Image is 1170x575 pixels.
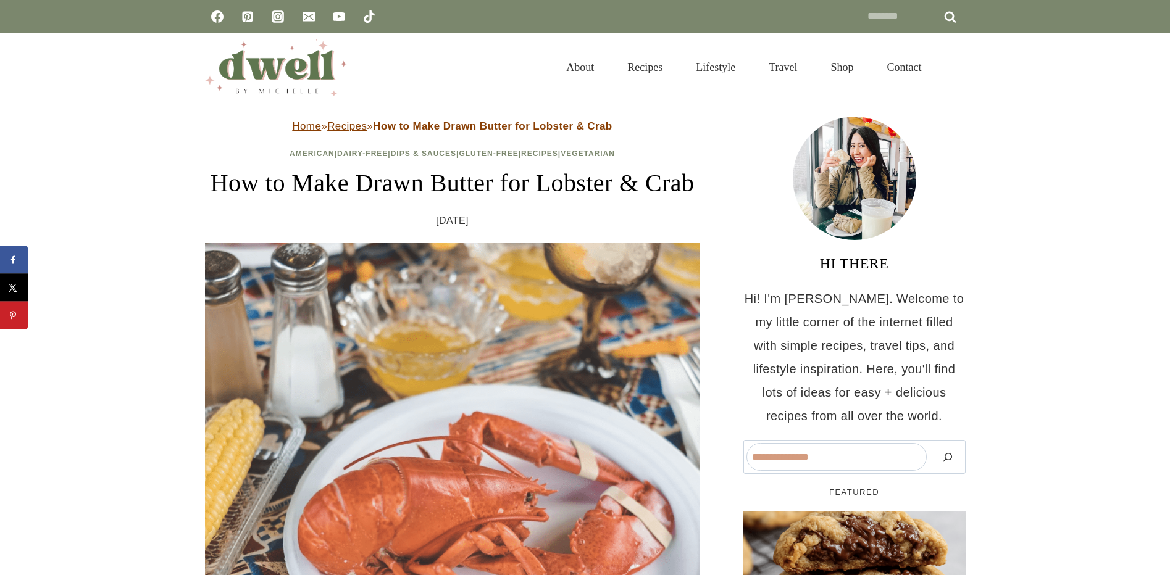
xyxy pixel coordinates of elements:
[945,57,966,78] button: View Search Form
[391,149,456,158] a: Dips & Sauces
[290,149,335,158] a: American
[611,46,679,89] a: Recipes
[373,120,612,132] strong: How to Make Drawn Butter for Lobster & Crab
[205,165,700,202] h1: How to Make Drawn Butter for Lobster & Crab
[327,4,351,29] a: YouTube
[743,287,966,428] p: Hi! I'm [PERSON_NAME]. Welcome to my little corner of the internet filled with simple recipes, tr...
[549,46,611,89] a: About
[679,46,752,89] a: Lifestyle
[561,149,615,158] a: Vegetarian
[292,120,321,132] a: Home
[459,149,518,158] a: Gluten-Free
[205,4,230,29] a: Facebook
[933,443,963,471] button: Search
[521,149,558,158] a: Recipes
[357,4,382,29] a: TikTok
[205,39,347,96] img: DWELL by michelle
[871,46,938,89] a: Contact
[235,4,260,29] a: Pinterest
[265,4,290,29] a: Instagram
[436,212,469,230] time: [DATE]
[292,120,612,132] span: » »
[814,46,870,89] a: Shop
[549,46,938,89] nav: Primary Navigation
[752,46,814,89] a: Travel
[743,252,966,275] h3: HI THERE
[296,4,321,29] a: Email
[337,149,388,158] a: Dairy-Free
[290,149,615,158] span: | | | | |
[743,486,966,498] h5: FEATURED
[327,120,367,132] a: Recipes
